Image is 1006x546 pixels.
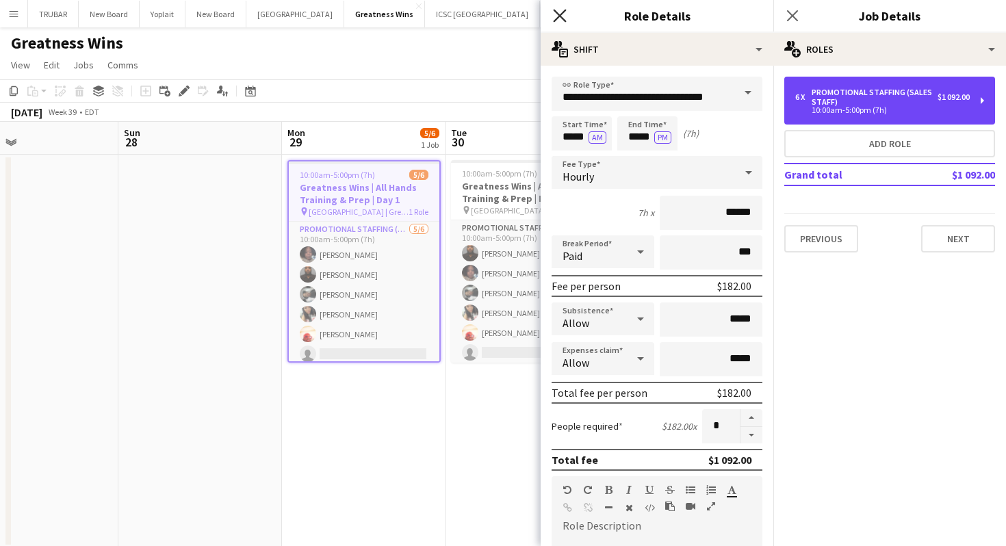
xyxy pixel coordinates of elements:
[773,33,1006,66] div: Roles
[11,59,30,71] span: View
[11,33,123,53] h1: Greatness Wins
[552,453,598,467] div: Total fee
[583,484,593,495] button: Redo
[409,207,428,217] span: 1 Role
[740,427,762,444] button: Decrease
[246,1,344,27] button: [GEOGRAPHIC_DATA]
[73,59,94,71] span: Jobs
[563,484,572,495] button: Undo
[462,168,537,179] span: 10:00am-5:00pm (7h)
[102,56,144,74] a: Comms
[604,484,613,495] button: Bold
[425,1,540,27] button: ICSC [GEOGRAPHIC_DATA]
[300,170,375,180] span: 10:00am-5:00pm (7h)
[289,222,439,367] app-card-role: Promotional Staffing (Sales Staff)5/610:00am-5:00pm (7h)[PERSON_NAME][PERSON_NAME][PERSON_NAME][P...
[421,140,439,150] div: 1 Job
[921,225,995,252] button: Next
[740,409,762,427] button: Increase
[589,131,606,144] button: AM
[409,170,428,180] span: 5/6
[706,501,716,512] button: Fullscreen
[665,484,675,495] button: Strikethrough
[451,220,604,366] app-card-role: Promotional Staffing (Sales Staff)5/610:00am-5:00pm (7h)[PERSON_NAME][PERSON_NAME][PERSON_NAME][P...
[708,453,751,467] div: $1 092.00
[140,1,185,27] button: Yoplait
[784,225,858,252] button: Previous
[451,180,604,205] h3: Greatness Wins | All Hands Training & Prep | Day 2
[624,502,634,513] button: Clear Formatting
[28,1,79,27] button: TRUBAR
[795,107,970,114] div: 10:00am-5:00pm (7h)
[938,92,970,102] div: $1 092.00
[563,356,589,369] span: Allow
[38,56,65,74] a: Edit
[784,164,909,185] td: Grand total
[645,484,654,495] button: Underline
[645,502,654,513] button: HTML Code
[686,501,695,512] button: Insert video
[5,56,36,74] a: View
[68,56,99,74] a: Jobs
[773,7,1006,25] h3: Job Details
[686,484,695,495] button: Unordered List
[795,92,812,102] div: 6 x
[638,207,654,219] div: 7h x
[451,127,467,139] span: Tue
[287,160,441,363] app-job-card: 10:00am-5:00pm (7h)5/6Greatness Wins | All Hands Training & Prep | Day 1 [GEOGRAPHIC_DATA] | Grea...
[552,386,647,400] div: Total fee per person
[563,249,582,263] span: Paid
[124,127,140,139] span: Sun
[909,164,995,185] td: $1 092.00
[662,420,697,432] div: $182.00 x
[471,205,573,216] span: [GEOGRAPHIC_DATA] | Greatness Wins Store
[727,484,736,495] button: Text Color
[563,170,594,183] span: Hourly
[717,386,751,400] div: $182.00
[683,127,699,140] div: (7h)
[11,105,42,119] div: [DATE]
[654,131,671,144] button: PM
[717,279,751,293] div: $182.00
[451,160,604,363] app-job-card: 10:00am-5:00pm (7h)5/6Greatness Wins | All Hands Training & Prep | Day 2 [GEOGRAPHIC_DATA] | Grea...
[541,7,773,25] h3: Role Details
[552,279,621,293] div: Fee per person
[665,501,675,512] button: Paste as plain text
[420,128,439,138] span: 5/6
[285,134,305,150] span: 29
[289,181,439,206] h3: Greatness Wins | All Hands Training & Prep | Day 1
[107,59,138,71] span: Comms
[812,88,938,107] div: Promotional Staffing (Sales Staff)
[552,420,623,432] label: People required
[449,134,467,150] span: 30
[541,33,773,66] div: Shift
[79,1,140,27] button: New Board
[624,484,634,495] button: Italic
[344,1,425,27] button: Greatness Wins
[122,134,140,150] span: 28
[44,59,60,71] span: Edit
[563,316,589,330] span: Allow
[287,127,305,139] span: Mon
[85,107,99,117] div: EDT
[784,130,995,157] button: Add role
[185,1,246,27] button: New Board
[45,107,79,117] span: Week 39
[604,502,613,513] button: Horizontal Line
[706,484,716,495] button: Ordered List
[309,207,409,217] span: [GEOGRAPHIC_DATA] | Greatness Wins Store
